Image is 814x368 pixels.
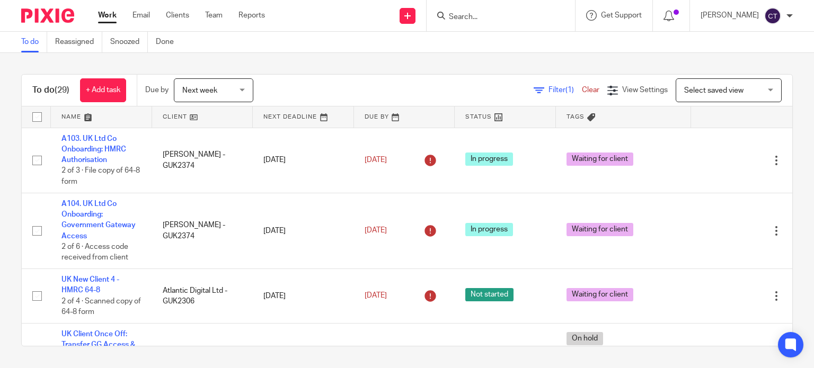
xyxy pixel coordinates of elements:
h1: To do [32,85,69,96]
span: (29) [55,86,69,94]
span: Filter [548,86,582,94]
span: (1) [565,86,574,94]
span: On hold [567,332,603,345]
a: Reassigned [55,32,102,52]
span: [DATE] [365,156,387,164]
a: Team [205,10,223,21]
input: Search [448,13,543,22]
span: Select saved view [684,87,744,94]
p: [PERSON_NAME] [701,10,759,21]
td: [PERSON_NAME] - GUK2374 [152,193,253,268]
a: Clients [166,10,189,21]
span: View Settings [622,86,668,94]
td: [PERSON_NAME] - GUK2374 [152,128,253,193]
span: 2 of 6 · Access code received from client [61,243,128,262]
span: Waiting for client [567,288,633,301]
p: Due by [145,85,169,95]
span: [DATE] [365,292,387,300]
a: Done [156,32,182,52]
span: Waiting for client [567,152,633,166]
span: Next week [182,87,217,94]
a: Snoozed [110,32,148,52]
a: + Add task [80,78,126,102]
span: In progress [465,152,513,166]
span: In progress [465,223,513,236]
td: [DATE] [253,269,354,324]
span: Waiting for client [567,223,633,236]
a: Work [98,10,117,21]
span: Not started [465,288,514,301]
span: 2 of 3 · File copy of 64-8 form [61,167,140,186]
span: Tags [567,114,585,120]
a: Reports [238,10,265,21]
a: To do [21,32,47,52]
td: [DATE] [253,128,354,193]
a: UK New Client 4 - HMRC 64-8 [61,276,119,294]
span: [DATE] [365,227,387,235]
img: Pixie [21,8,74,23]
a: Clear [582,86,599,94]
td: [DATE] [253,193,354,268]
span: 2 of 4 · Scanned copy of 64-8 form [61,298,141,316]
td: Atlantic Digital Ltd - GUK2306 [152,269,253,324]
a: A104. UK Ltd Co Onboarding: Government Gateway Access [61,200,136,240]
span: Get Support [601,12,642,19]
a: UK Client Once Off: Transfer GG Access & New 64-8 [61,330,135,360]
a: Email [132,10,150,21]
img: svg%3E [764,7,781,24]
a: A103. UK Ltd Co Onboarding: HMRC Authorisation [61,135,126,164]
